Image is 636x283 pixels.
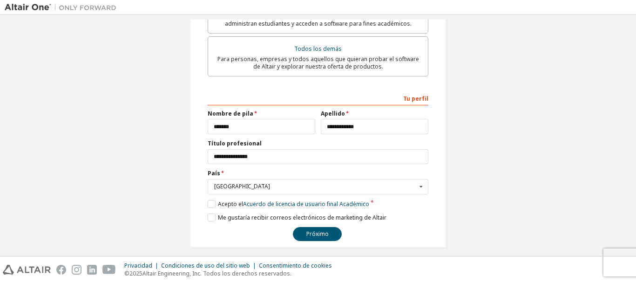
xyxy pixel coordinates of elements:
button: Próximo [293,227,342,241]
img: linkedin.svg [87,265,97,275]
font: Académico [339,200,369,208]
font: [GEOGRAPHIC_DATA] [214,182,270,190]
font: Tu perfil [403,95,428,103]
img: altair_logo.svg [3,265,51,275]
font: Me gustaría recibir correos electrónicos de marketing de Altair [218,214,386,221]
img: facebook.svg [56,265,66,275]
font: Todos los demás [294,45,342,53]
font: Condiciones de uso del sitio web [161,262,250,269]
font: Consentimiento de cookies [259,262,332,269]
img: instagram.svg [72,265,81,275]
font: Privacidad [124,262,152,269]
font: 2025 [129,269,142,277]
font: Para personas, empresas y todos aquellos que quieran probar el software de Altair y explorar nues... [217,55,419,70]
font: Título profesional [208,139,262,147]
img: youtube.svg [102,265,116,275]
img: Altair Uno [5,3,121,12]
font: Acepto el [218,200,243,208]
font: Para profesores y administradores de instituciones académicas que administran estudiantes y acced... [225,12,412,28]
font: Próximo [306,230,329,238]
font: Apellido [321,110,345,117]
font: Nombre de pila [208,110,253,117]
font: © [124,269,129,277]
font: País [208,169,220,177]
font: Altair Engineering, Inc. Todos los derechos reservados. [142,269,291,277]
font: Acuerdo de licencia de usuario final [243,200,338,208]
